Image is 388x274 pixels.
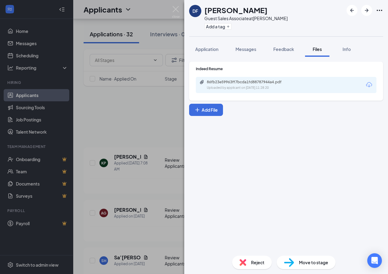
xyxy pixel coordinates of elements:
[348,7,356,14] svg: ArrowLeftNew
[376,7,383,14] svg: Ellipses
[226,25,230,28] svg: Plus
[189,104,223,116] button: Add FilePlus
[199,80,298,90] a: Paperclip86fb23e59963ff7bcda1fd88787944a4.pdfUploaded by applicant on [DATE] 11:28:20
[273,46,294,52] span: Feedback
[367,253,382,268] div: Open Intercom Messenger
[207,85,298,90] div: Uploaded by applicant on [DATE] 11:28:20
[204,23,232,30] button: PlusAdd a tag
[361,5,372,16] button: ArrowRight
[365,81,373,88] svg: Download
[199,80,204,85] svg: Paperclip
[204,15,288,21] div: Guest Sales Associate at [PERSON_NAME]
[363,7,370,14] svg: ArrowRight
[235,46,256,52] span: Messages
[251,259,264,266] span: Reject
[207,80,292,85] div: 86fb23e59963ff7bcda1fd88787944a4.pdf
[194,107,200,113] svg: Plus
[343,46,351,52] span: Info
[347,5,357,16] button: ArrowLeftNew
[192,8,198,14] div: DF
[196,66,376,71] div: Indeed Resume
[204,5,268,15] h1: [PERSON_NAME]
[299,259,328,266] span: Move to stage
[195,46,218,52] span: Application
[313,46,322,52] span: Files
